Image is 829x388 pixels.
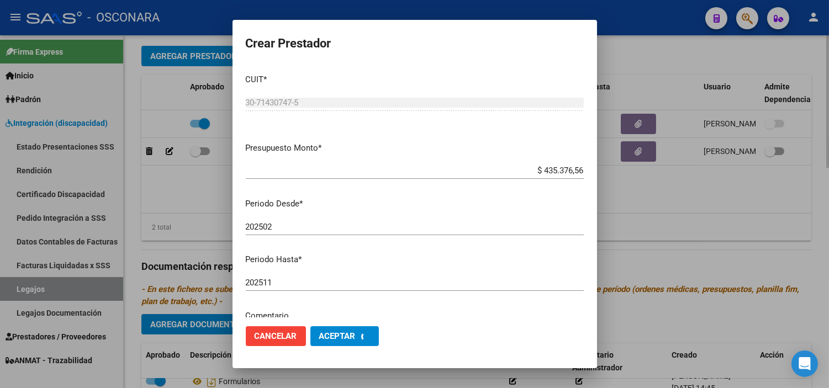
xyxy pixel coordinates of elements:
p: Periodo Hasta [246,253,584,266]
button: Cancelar [246,326,306,346]
p: Presupuesto Monto [246,142,584,155]
p: Comentario [246,310,584,322]
span: Aceptar [319,331,356,341]
div: Open Intercom Messenger [791,350,818,377]
p: Periodo Desde [246,198,584,210]
h2: Crear Prestador [246,33,584,54]
span: Cancelar [255,331,297,341]
p: CUIT [246,73,584,86]
button: Aceptar [310,326,379,346]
